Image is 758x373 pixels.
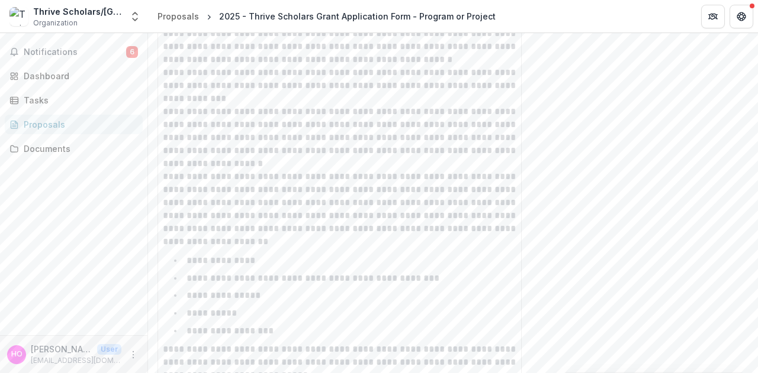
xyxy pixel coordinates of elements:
[5,43,143,61] button: Notifications6
[24,94,133,106] div: Tasks
[24,70,133,82] div: Dashboard
[158,10,199,22] div: Proposals
[126,348,140,362] button: More
[701,5,725,28] button: Partners
[219,10,496,22] div: 2025 - Thrive Scholars Grant Application Form - Program or Project
[24,118,133,131] div: Proposals
[153,8,500,25] nav: breadcrumb
[11,351,23,358] div: Hannah Oberholtzer
[33,5,122,18] div: Thrive Scholars/[GEOGRAPHIC_DATA]
[24,47,126,57] span: Notifications
[127,5,143,28] button: Open entity switcher
[31,355,121,366] p: [EMAIL_ADDRESS][DOMAIN_NAME]
[730,5,753,28] button: Get Help
[5,66,143,86] a: Dashboard
[5,139,143,158] a: Documents
[31,343,92,355] p: [PERSON_NAME]
[9,7,28,26] img: Thrive Scholars/Jacksonville
[126,46,138,58] span: 6
[5,90,143,110] a: Tasks
[5,115,143,134] a: Proposals
[33,18,78,28] span: Organization
[97,344,121,355] p: User
[153,8,204,25] a: Proposals
[24,142,133,155] div: Documents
